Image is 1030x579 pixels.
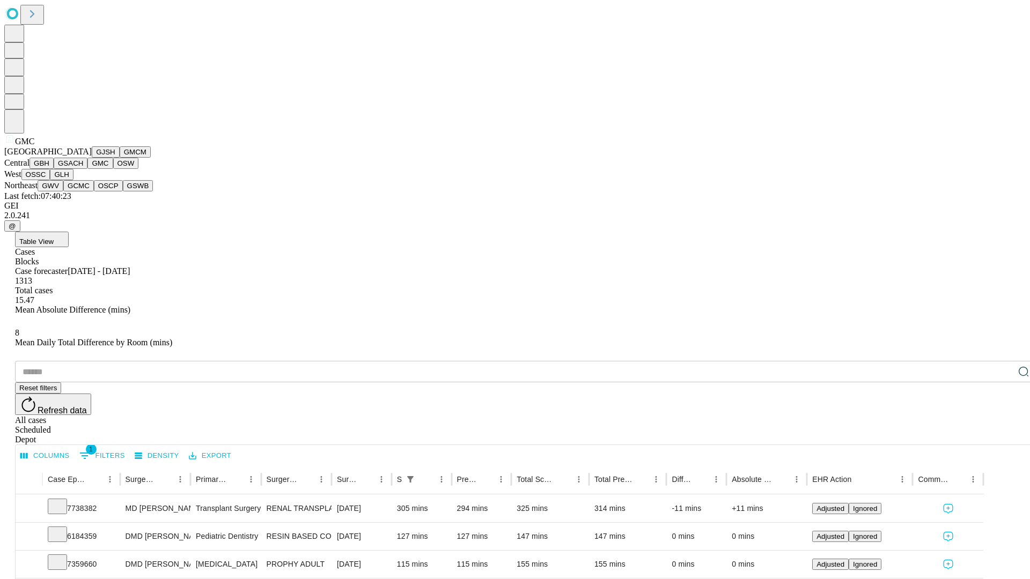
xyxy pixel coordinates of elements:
button: GMC [87,158,113,169]
button: Menu [244,472,259,487]
button: GLH [50,169,73,180]
span: Central [4,158,30,167]
button: Show filters [403,472,418,487]
button: GSWB [123,180,153,191]
button: Ignored [849,559,881,570]
div: 2.0.241 [4,211,1026,220]
button: Select columns [18,448,72,464]
span: 1 [86,444,97,455]
span: GMC [15,137,34,146]
button: Sort [359,472,374,487]
span: Ignored [853,504,877,513]
span: Reset filters [19,384,57,392]
div: MD [PERSON_NAME] [126,495,185,522]
button: Menu [434,472,449,487]
button: Table View [15,232,69,247]
div: 1 active filter [403,472,418,487]
div: Primary Service [196,475,227,484]
span: Case forecaster [15,266,68,276]
div: RENAL TRANSPLANT [267,495,326,522]
span: 8 [15,328,19,337]
button: Reset filters [15,382,61,394]
button: GCMC [63,180,94,191]
button: Adjusted [812,531,849,542]
button: OSSC [21,169,50,180]
button: Sort [852,472,867,487]
span: @ [9,222,16,230]
button: Sort [158,472,173,487]
div: GEI [4,201,1026,211]
button: GSACH [54,158,87,169]
button: Menu [966,472,981,487]
button: OSW [113,158,139,169]
div: 147 mins [594,523,661,550]
button: Menu [789,472,804,487]
button: GBH [30,158,54,169]
div: Scheduled In Room Duration [397,475,402,484]
div: 7359660 [48,551,115,578]
button: Expand [21,500,37,518]
div: Case Epic Id [48,475,86,484]
div: RESIN BASED COMPOSITE 2 SURFACES, POSTERIOR [267,523,326,550]
button: Sort [694,472,709,487]
div: Transplant Surgery [196,495,255,522]
button: Adjusted [812,503,849,514]
button: Sort [299,472,314,487]
div: 0 mins [732,523,801,550]
button: Expand [21,528,37,546]
button: Show filters [77,447,128,464]
div: Comments [918,475,949,484]
div: 0 mins [672,523,721,550]
span: [GEOGRAPHIC_DATA] [4,147,92,156]
div: 155 mins [594,551,661,578]
button: GMCM [120,146,151,158]
button: Refresh data [15,394,91,415]
button: Menu [494,472,509,487]
button: Menu [173,472,188,487]
span: Total cases [15,286,53,295]
div: Surgery Name [267,475,298,484]
div: DMD [PERSON_NAME] Dmd [126,523,185,550]
span: 1313 [15,276,32,285]
button: Adjusted [812,559,849,570]
button: Sort [479,472,494,487]
div: -11 mins [672,495,721,522]
div: 115 mins [457,551,506,578]
button: GWV [38,180,63,191]
button: Sort [634,472,649,487]
div: 7738382 [48,495,115,522]
span: Northeast [4,181,38,190]
button: Menu [102,472,117,487]
div: Difference [672,475,693,484]
span: Mean Daily Total Difference by Room (mins) [15,338,172,347]
button: Expand [21,555,37,574]
button: Menu [314,472,329,487]
span: Refresh data [38,406,87,415]
div: EHR Action [812,475,851,484]
span: [DATE] - [DATE] [68,266,130,276]
button: GJSH [92,146,120,158]
span: Table View [19,237,54,246]
button: @ [4,220,20,232]
div: 314 mins [594,495,661,522]
button: Ignored [849,531,881,542]
span: Adjusted [816,560,844,568]
button: Ignored [849,503,881,514]
div: [DATE] [337,551,386,578]
button: Sort [774,472,789,487]
span: 15.47 [15,295,34,305]
div: DMD [PERSON_NAME] Dmd [126,551,185,578]
div: 294 mins [457,495,506,522]
div: 127 mins [397,523,446,550]
button: Sort [87,472,102,487]
div: 0 mins [732,551,801,578]
div: Pediatric Dentistry [196,523,255,550]
div: [DATE] [337,523,386,550]
button: Menu [571,472,586,487]
div: 127 mins [457,523,506,550]
button: Sort [951,472,966,487]
div: 305 mins [397,495,446,522]
button: Menu [895,472,910,487]
div: 155 mins [517,551,584,578]
span: Mean Absolute Difference (mins) [15,305,130,314]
